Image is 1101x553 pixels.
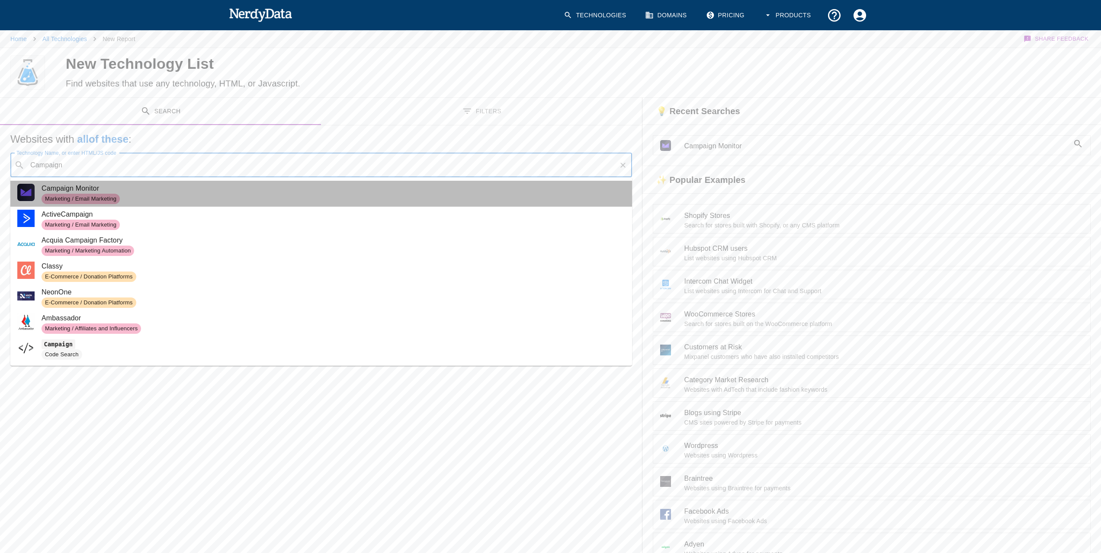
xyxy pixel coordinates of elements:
span: Blogs using Stripe [684,408,1083,418]
span: Marketing / Affiliates and Influencers [42,325,141,333]
p: Websites using Wordpress [684,451,1083,460]
p: Websites using Braintree for payments [684,484,1083,492]
p: Search for stores built on the WooCommerce platform [684,320,1083,328]
span: Customers at Risk [684,342,1083,352]
p: New Report [103,35,135,43]
a: Facebook AdsWebsites using Facebook Ads [653,500,1091,529]
span: NeonOne [42,287,625,297]
img: logo [14,55,41,90]
img: NerdyData.com [229,6,292,23]
code: Campaign [42,339,75,348]
span: E-Commerce / Donation Platforms [42,273,136,281]
span: Acquia Campaign Factory [42,235,625,246]
a: Home [10,35,27,42]
span: ActiveCampaign [42,209,625,220]
label: Technology Name, or enter HTML/JS code [16,149,116,157]
span: Marketing / Email Marketing [42,195,120,203]
nav: breadcrumb [10,30,135,48]
span: E-Commerce / Donation Platforms [42,299,136,307]
p: CMS sites powered by Stripe for payments [684,418,1083,427]
a: Domains [640,3,693,28]
span: WooCommerce Stores [684,309,1083,320]
a: WordpressWebsites using Wordpress [653,434,1091,463]
span: Adyen [684,539,1083,550]
a: WooCommerce StoresSearch for stores built on the WooCommerce platform [653,303,1091,332]
p: Websites with AdTech that include fashion keywords [684,385,1083,394]
a: Blogs using StripeCMS sites powered by Stripe for payments [653,401,1091,431]
a: Customers at RiskMixpanel customers who have also installed competitors [653,336,1091,365]
a: All Technologies [42,35,87,42]
span: Campaign Monitor [684,141,1069,151]
h4: New Technology List [66,55,575,73]
p: Search for stores built with Shopify, or any CMS platform [684,221,1083,230]
span: Hubspot CRM users [684,243,1083,254]
h6: ✨ Popular Examples [642,166,752,193]
a: Hubspot CRM usersList websites using Hubspot CRM [653,237,1091,266]
span: Campaign Monitor [42,183,625,194]
span: Wordpress [684,441,1083,451]
button: Share Feedback [1022,30,1091,48]
iframe: Drift Widget Chat Controller [1058,492,1091,524]
a: Pricing [701,3,751,28]
span: Marketing / Marketing Automation [42,247,134,255]
button: Clear [617,159,629,171]
a: Category Market ResearchWebsites with AdTech that include fashion keywords [653,368,1091,398]
b: all of these [77,133,128,145]
button: Support and Documentation [822,3,847,28]
button: Filters [321,98,642,125]
span: Intercom Chat Widget [684,276,1083,287]
a: Technologies [559,3,633,28]
p: Websites using Facebook Ads [684,517,1083,525]
a: Intercom Chat WidgetList websites using Intercom for Chat and Support [653,270,1091,299]
p: List websites using Intercom for Chat and Support [684,287,1083,295]
h6: Find websites that use any technology, HTML, or Javascript. [66,77,575,90]
a: Campaign Monitor [653,135,1091,155]
a: Shopify StoresSearch for stores built with Shopify, or any CMS platform [653,204,1091,233]
p: Mixpanel customers who have also installed competitors [684,352,1083,361]
button: Products [758,3,818,28]
span: Braintree [684,473,1083,484]
span: Shopify Stores [684,211,1083,221]
button: Account Settings [847,3,873,28]
span: Facebook Ads [684,506,1083,517]
span: Category Market Research [684,375,1083,385]
span: Classy [42,261,625,272]
p: List websites using Hubspot CRM [684,254,1083,262]
span: Code Search [42,351,82,359]
a: BraintreeWebsites using Braintree for payments [653,467,1091,496]
span: Marketing / Email Marketing [42,221,120,229]
span: Ambassador [42,313,625,323]
h6: 💡 Recent Searches [642,98,747,125]
h5: Websites with : [10,132,632,146]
